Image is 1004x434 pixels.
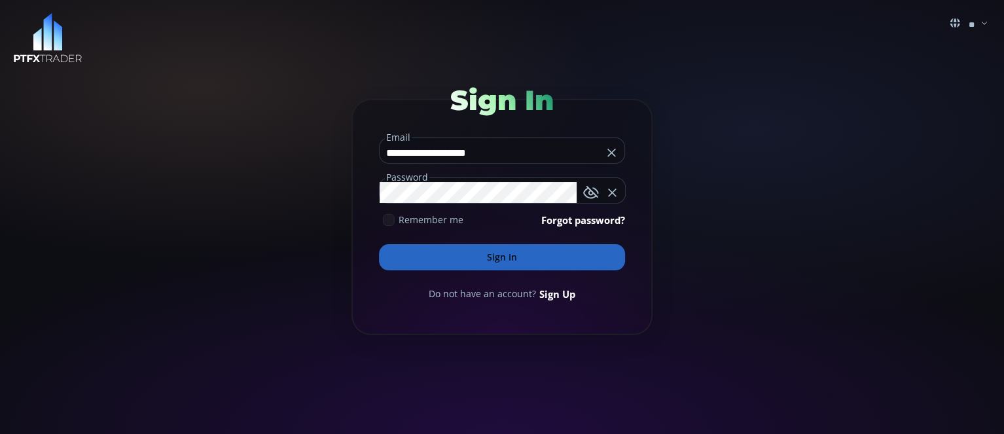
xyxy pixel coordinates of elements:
[399,213,463,226] span: Remember me
[379,287,625,301] div: Do not have an account?
[13,13,82,63] img: LOGO
[539,287,575,301] a: Sign Up
[541,213,625,227] a: Forgot password?
[379,244,625,270] button: Sign In
[450,83,554,117] span: Sign In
